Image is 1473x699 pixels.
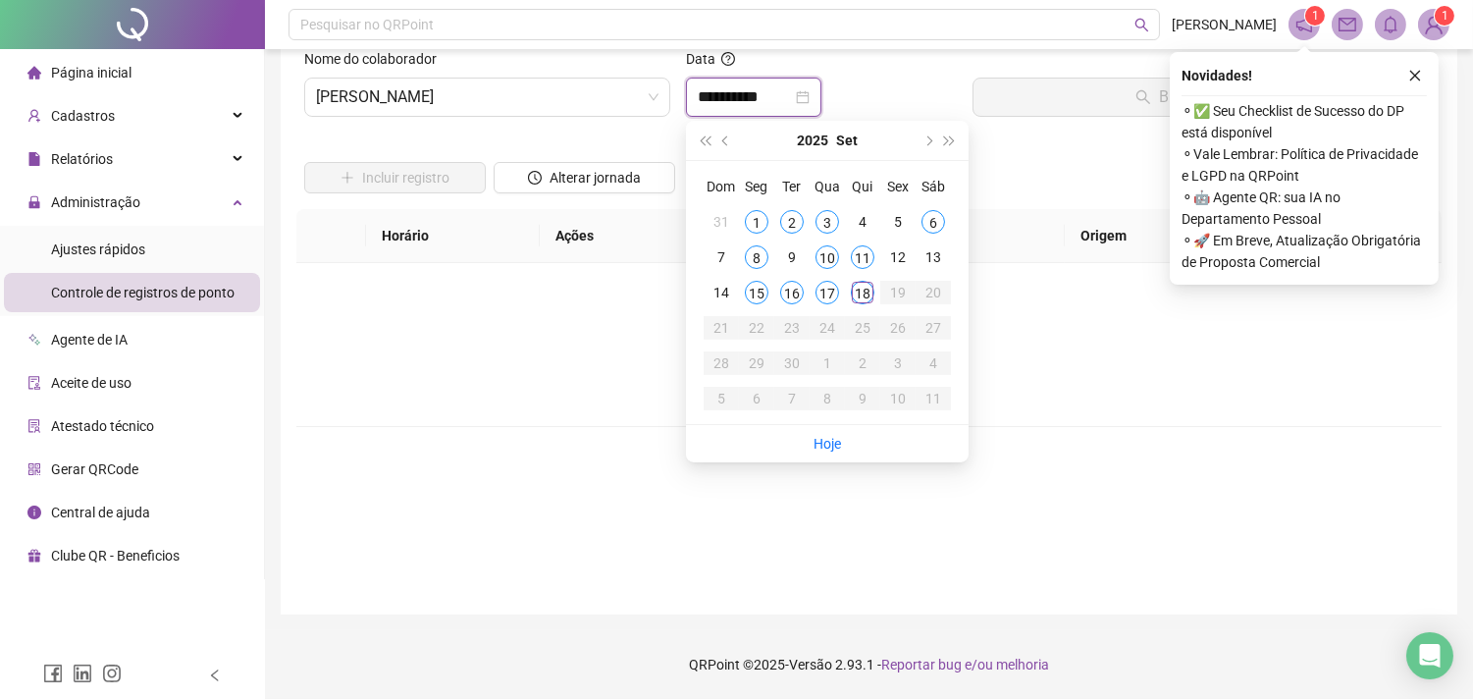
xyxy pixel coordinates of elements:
td: 2025-09-16 [774,275,810,310]
span: 1 [1312,9,1319,23]
span: Aceite de uso [51,375,132,391]
div: 23 [780,316,804,340]
div: 12 [886,245,910,269]
td: 2025-09-28 [704,346,739,381]
span: Reportar bug e/ou melhoria [881,657,1049,672]
div: 11 [851,245,874,269]
div: 1 [815,351,839,375]
span: user-add [27,109,41,123]
div: 15 [745,281,768,304]
td: 2025-09-03 [810,204,845,240]
span: Gerar QRCode [51,461,138,477]
th: Ter [774,169,810,204]
div: 1 [745,210,768,234]
span: lock [27,195,41,209]
span: Controle de registros de ponto [51,285,235,300]
span: 1 [1442,9,1448,23]
button: prev-year [715,121,737,160]
span: Administração [51,194,140,210]
td: 2025-09-11 [845,240,880,275]
button: Buscar registros [973,78,1434,117]
td: 2025-09-24 [810,310,845,346]
div: 2 [851,351,874,375]
a: Hoje [814,436,841,452]
td: 2025-10-02 [845,346,880,381]
button: next-year [917,121,938,160]
span: ⚬ Vale Lembrar: Política de Privacidade e LGPD na QRPoint [1182,143,1427,187]
div: Não há dados [320,357,1418,379]
span: Agente de IA [51,332,128,348]
td: 2025-09-23 [774,310,810,346]
span: solution [27,419,41,433]
span: ANDRE ZACARIAS DE ANDRADE [316,79,658,116]
td: 2025-10-08 [810,381,845,416]
span: left [208,669,222,682]
td: 2025-09-05 [880,204,916,240]
th: Sáb [916,169,951,204]
td: 2025-09-22 [739,310,774,346]
div: 8 [815,387,839,410]
button: Incluir registro [304,162,486,193]
button: Alterar jornada [494,162,675,193]
th: Horário [366,209,540,263]
div: 26 [886,316,910,340]
div: 4 [851,210,874,234]
div: 3 [886,351,910,375]
div: 4 [921,351,945,375]
td: 2025-09-18 [845,275,880,310]
div: 24 [815,316,839,340]
span: Página inicial [51,65,132,81]
span: ⚬ 🚀 Em Breve, Atualização Obrigatória de Proposta Comercial [1182,230,1427,273]
div: 3 [815,210,839,234]
span: info-circle [27,506,41,519]
div: 7 [710,245,733,269]
span: home [27,66,41,80]
td: 2025-10-06 [739,381,774,416]
div: 22 [745,316,768,340]
label: Nome do colaborador [304,48,449,70]
span: Atestado técnico [51,418,154,434]
div: 16 [780,281,804,304]
td: 2025-09-07 [704,240,739,275]
td: 2025-10-09 [845,381,880,416]
span: audit [27,376,41,390]
div: 11 [921,387,945,410]
div: 10 [886,387,910,410]
div: 25 [851,316,874,340]
span: Alterar jornada [550,167,641,188]
td: 2025-09-12 [880,240,916,275]
th: Qui [845,169,880,204]
span: instagram [102,664,122,683]
div: 19 [886,281,910,304]
td: 2025-09-02 [774,204,810,240]
td: 2025-09-10 [810,240,845,275]
td: 2025-09-08 [739,240,774,275]
span: file [27,152,41,166]
div: 17 [815,281,839,304]
td: 2025-10-04 [916,346,951,381]
div: 10 [815,245,839,269]
span: Novidades ! [1182,65,1252,86]
td: 2025-08-31 [704,204,739,240]
span: search [1134,18,1149,32]
span: ⚬ 🤖 Agente QR: sua IA no Departamento Pessoal [1182,187,1427,230]
span: Versão [789,657,832,672]
span: Clube QR - Beneficios [51,548,180,564]
th: Seg [739,169,774,204]
span: qrcode [27,462,41,476]
img: 85695 [1419,10,1448,39]
span: mail [1339,16,1356,33]
button: year panel [797,121,828,160]
td: 2025-09-25 [845,310,880,346]
button: month panel [836,121,858,160]
span: Ajustes rápidos [51,242,145,257]
td: 2025-09-27 [916,310,951,346]
div: 31 [710,210,733,234]
div: 9 [851,387,874,410]
td: 2025-09-29 [739,346,774,381]
span: facebook [43,664,63,683]
span: notification [1295,16,1313,33]
td: 2025-09-01 [739,204,774,240]
button: super-next-year [939,121,961,160]
td: 2025-09-19 [880,275,916,310]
